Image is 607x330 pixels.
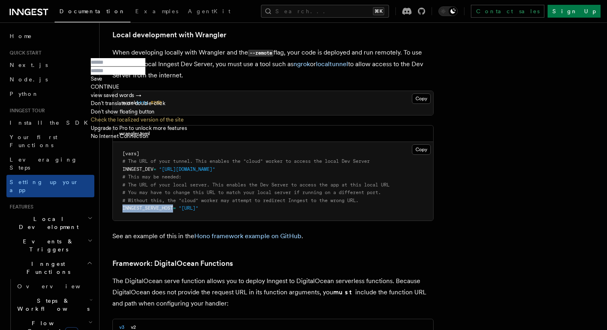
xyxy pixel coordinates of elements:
[91,108,155,115] span: You won't see a floating translation button when you select text again.
[261,5,389,18] button: Search...⌘K
[6,212,94,234] button: Local Development
[59,8,126,14] span: Documentation
[471,5,544,18] a: Contact sales
[6,107,45,114] span: Inngest tour
[438,6,458,16] button: Toggle dark mode
[55,2,130,22] a: Documentation
[6,50,41,56] span: Quick start
[122,151,139,156] span: [vars]
[248,50,273,57] code: --remote
[333,288,355,296] strong: must
[188,8,230,14] span: AgentKit
[6,237,88,253] span: Events & Triggers
[293,60,310,68] a: ngrok
[6,175,94,197] a: Setting up your app
[91,100,165,107] span: You won't see a translation window when you double-click on a word again.
[91,116,183,123] a: There is a localized version of this website
[6,29,94,43] a: Home
[10,156,77,171] span: Leveraging Steps
[159,166,215,172] span: "[URL][DOMAIN_NAME]"
[10,134,57,148] span: Your first Functions
[412,144,431,155] button: Copy
[122,166,153,172] span: INNGEST_DEV
[130,2,183,22] a: Examples
[91,125,187,131] span: Upgrade to Pro to unlock more features
[10,91,39,97] span: Python
[6,87,94,101] a: Python
[17,283,100,290] span: Overview
[14,294,94,316] button: Steps & Workflows
[548,5,601,18] a: Sign Up
[14,297,90,313] span: Steps & Workflows
[316,60,348,68] a: localtunnel
[122,174,181,180] span: # This may be needed:
[6,257,94,279] button: Inngest Functions
[112,29,226,40] a: Local development with Wrangler
[91,91,187,99] div: view saved words →
[6,215,88,231] span: Local Development
[122,158,370,164] span: # The URL of your tunnel. This enables the "cloud" worker to access the local Dev Server
[6,234,94,257] button: Events & Triggers
[194,232,301,240] a: Hono framework example on GitHub
[91,133,149,139] span: No Internet Connection
[122,198,358,203] span: # Without this, the "cloud" worker may attempt to redirect Inngest to the wrong URL.
[91,83,187,91] div: CONTINUE
[373,7,384,15] kbd: ⌘K
[10,32,32,40] span: Home
[122,182,389,188] span: # The URL of your local server. This enables the Dev Server to access the app at this local URL
[122,190,381,195] span: # You may have to change this URL to match your local server if running on a different port.
[10,76,48,83] span: Node.js
[6,152,94,175] a: Leveraging Steps
[10,62,48,68] span: Next.js
[6,260,87,276] span: Inngest Functions
[412,93,431,104] button: Copy
[112,47,434,81] p: When developing locally with Wrangler and the flag, your code is deployed and run remotely. To us...
[153,166,156,172] span: =
[112,258,233,269] a: Framework: DigitalOcean Functions
[6,115,94,130] a: Install the SDK
[179,205,198,211] span: "[URL]"
[91,75,187,83] div: Save
[112,275,434,309] p: The DigitalOcean serve function allows you to deploy Inngest to DigitalOcean serverless functions...
[183,2,235,22] a: AgentKit
[6,58,94,72] a: Next.js
[10,179,79,193] span: Setting up your app
[112,231,434,242] p: See an example of this in the .
[14,279,94,294] a: Overview
[6,130,94,152] a: Your first Functions
[173,205,176,211] span: =
[10,119,93,126] span: Install the SDK
[6,204,33,210] span: Features
[6,72,94,87] a: Node.js
[122,205,173,211] span: INNGEST_SERVE_HOST
[135,8,178,14] span: Examples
